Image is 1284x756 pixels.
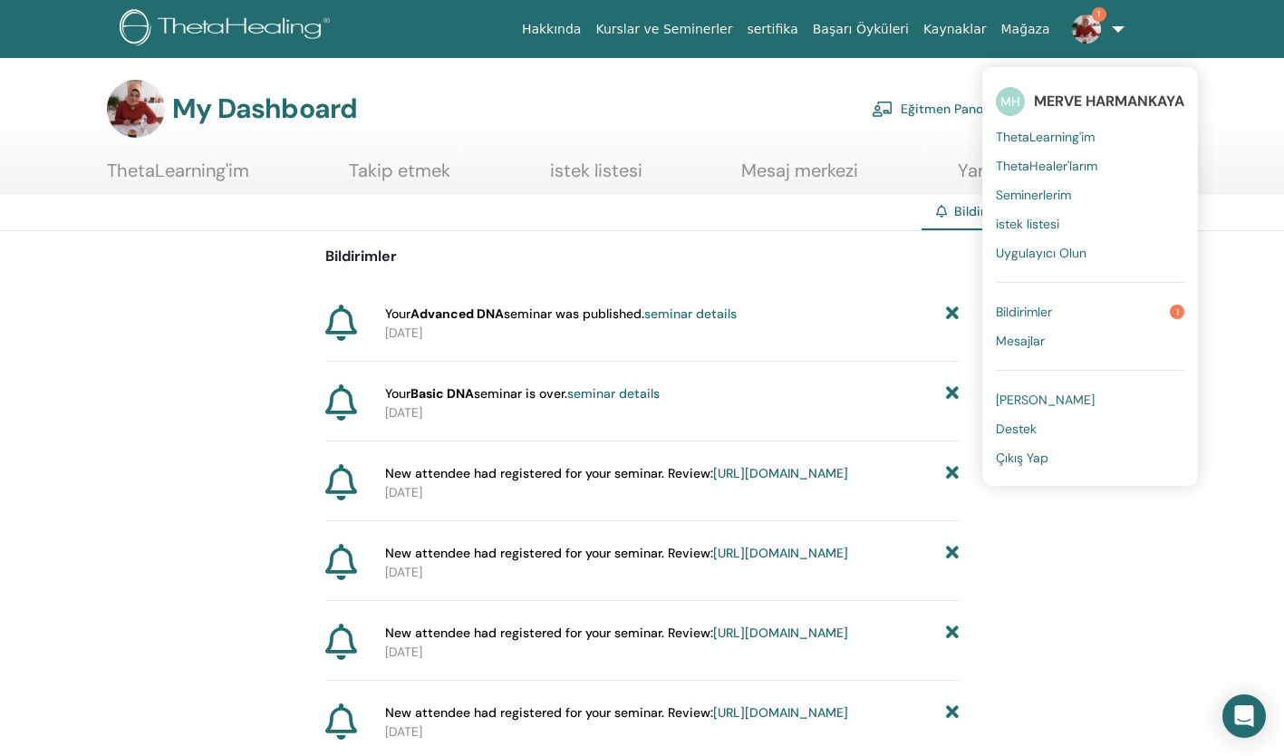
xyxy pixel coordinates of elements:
[954,203,1015,219] span: Bildirimler
[1170,305,1184,319] span: 1
[996,414,1184,443] a: Destek
[872,89,997,129] a: Eğitmen Panosu
[1222,694,1266,738] div: Open Intercom Messenger
[996,187,1071,203] span: Seminerlerim
[713,465,848,481] a: [URL][DOMAIN_NAME]
[172,92,357,125] h3: My Dashboard
[385,563,960,582] p: [DATE]
[325,246,960,267] p: Bildirimler
[107,80,165,138] img: default.jpg
[107,160,249,195] a: ThetaLearning'im
[996,209,1184,238] a: istek listesi
[515,13,589,46] a: Hakkında
[996,245,1086,261] span: Uygulayıcı Olun
[644,305,737,322] a: seminar details
[713,545,848,561] a: [URL][DOMAIN_NAME]
[806,13,916,46] a: Başarı Öyküleri
[385,483,960,502] p: [DATE]
[385,722,960,741] p: [DATE]
[996,450,1048,466] span: Çıkış Yap
[385,305,737,324] span: Your seminar was published.
[410,305,504,322] strong: Advanced DNA
[713,704,848,721] a: [URL][DOMAIN_NAME]
[385,324,960,343] p: [DATE]
[996,421,1037,437] span: Destek
[916,13,994,46] a: Kaynaklar
[385,703,848,722] span: New attendee had registered for your seminar. Review:
[567,385,660,402] a: seminar details
[996,216,1059,232] span: istek listesi
[996,392,1095,408] span: [PERSON_NAME]
[739,13,805,46] a: sertifika
[1092,7,1106,22] span: 1
[349,160,450,195] a: Takip etmek
[385,544,848,563] span: New attendee had registered for your seminar. Review:
[982,67,1198,486] ul: 1
[120,9,336,50] img: logo.png
[588,13,739,46] a: Kurslar ve Seminerler
[996,158,1097,174] span: ThetaHealer'larım
[996,385,1184,414] a: [PERSON_NAME]
[385,384,660,403] span: Your seminar is over.
[1034,92,1184,111] span: MERVE HARMANKAYA
[996,238,1184,267] a: Uygulayıcı Olun
[410,385,474,402] strong: Basic DNA
[385,403,960,422] p: [DATE]
[872,101,893,117] img: chalkboard-teacher.svg
[385,643,960,662] p: [DATE]
[996,297,1184,326] a: Bildirimler1
[996,443,1184,472] a: Çıkış Yap
[1072,15,1101,44] img: default.jpg
[713,625,848,641] a: [URL][DOMAIN_NAME]
[996,81,1184,122] a: MHMERVE HARMANKAYA
[996,180,1184,209] a: Seminerlerim
[996,122,1184,151] a: ThetaLearning'im
[996,304,1052,320] span: Bildirimler
[996,333,1045,349] span: Mesajlar
[385,464,848,483] span: New attendee had registered for your seminar. Review:
[550,160,642,195] a: istek listesi
[958,160,1125,195] a: Yardım ve Kaynaklar
[996,151,1184,180] a: ThetaHealer'larım
[385,624,848,643] span: New attendee had registered for your seminar. Review:
[996,326,1184,355] a: Mesajlar
[993,13,1057,46] a: Mağaza
[741,160,858,195] a: Mesaj merkezi
[996,87,1025,116] span: MH
[996,129,1095,145] span: ThetaLearning'im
